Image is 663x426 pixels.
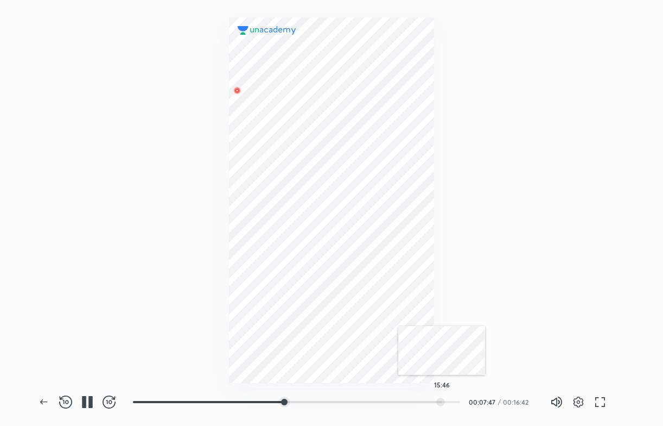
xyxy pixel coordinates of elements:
[503,399,533,405] div: 00:16:42
[498,399,501,405] div: /
[238,26,296,35] img: logo.2a7e12a2.svg
[434,381,450,388] h5: 15:46
[231,84,244,97] img: wMgqJGBwKWe8AAAAABJRU5ErkJggg==
[469,399,496,405] div: 00:07:47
